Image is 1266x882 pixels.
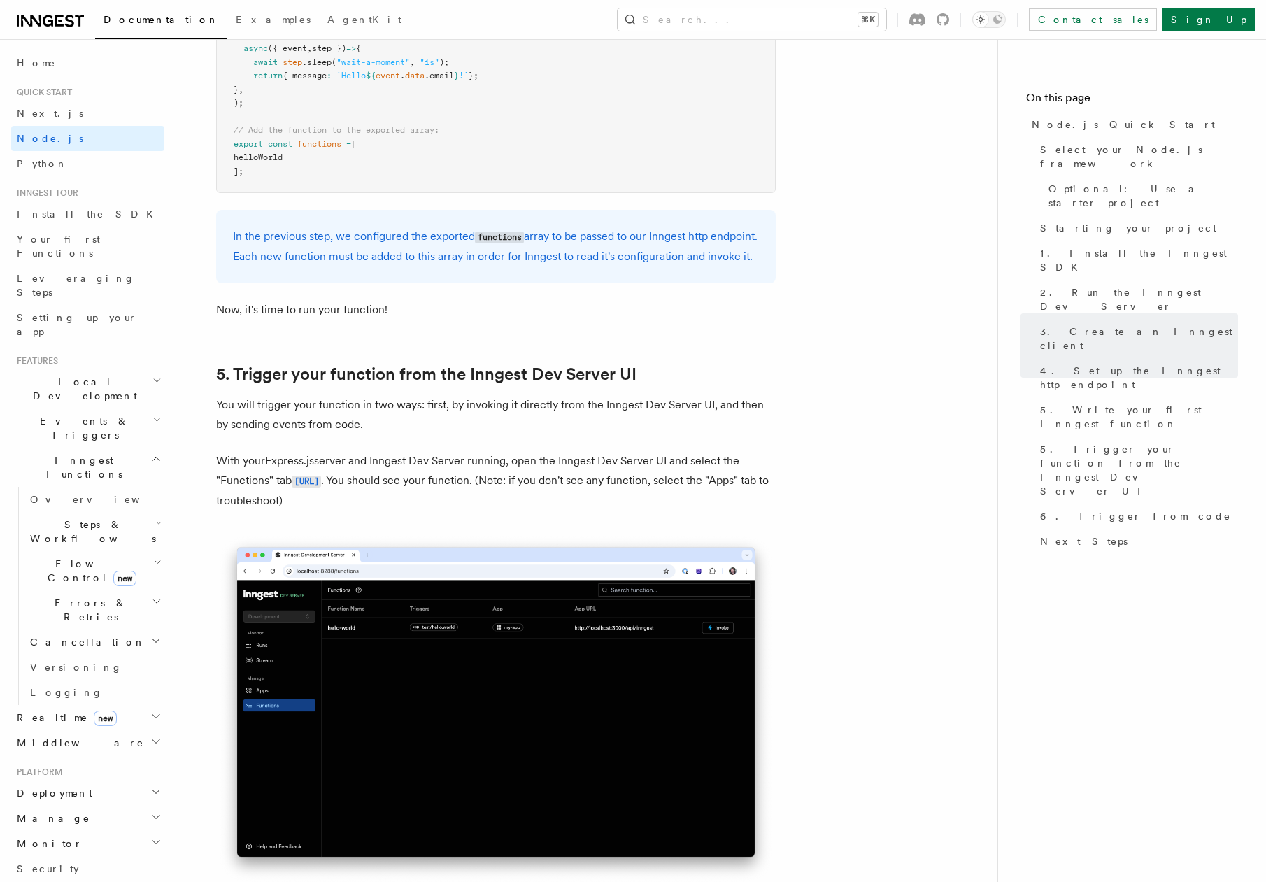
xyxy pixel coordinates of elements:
button: Cancellation [24,630,164,655]
a: Examples [227,4,319,38]
span: ({ event [268,43,307,53]
span: Monitor [11,837,83,851]
span: functions [297,139,341,149]
span: = [346,139,351,149]
a: 6. Trigger from code [1034,504,1238,529]
span: ); [234,98,243,108]
a: 3. Create an Inngest client [1034,319,1238,358]
h4: On this page [1026,90,1238,112]
span: return [253,71,283,80]
span: } [454,71,459,80]
button: Manage [11,806,164,831]
span: Errors & Retries [24,596,152,624]
a: 5. Trigger your function from the Inngest Dev Server UI [1034,436,1238,504]
span: Next Steps [1040,534,1128,548]
span: 1. Install the Inngest SDK [1040,246,1238,274]
span: Local Development [11,375,152,403]
a: Logging [24,680,164,705]
a: Next.js [11,101,164,126]
span: Node.js Quick Start [1032,118,1215,131]
span: new [94,711,117,726]
kbd: ⌘K [858,13,878,27]
span: Flow Control [24,557,154,585]
code: [URL] [292,476,321,488]
span: Starting your project [1040,221,1216,235]
span: step }) [312,43,346,53]
span: `Hello [336,71,366,80]
button: Inngest Functions [11,448,164,487]
span: Optional: Use a starter project [1048,182,1238,210]
span: Select your Node.js framework [1040,143,1238,171]
span: Events & Triggers [11,414,152,442]
span: Middleware [11,736,144,750]
span: 2. Run the Inngest Dev Server [1040,285,1238,313]
span: . [400,71,405,80]
code: functions [475,232,524,243]
span: new [113,571,136,586]
span: Overview [30,494,174,505]
span: { [356,43,361,53]
span: Logging [30,687,103,698]
span: Python [17,158,68,169]
span: ); [439,57,449,67]
a: 5. Trigger your function from the Inngest Dev Server UI [216,364,636,384]
a: Contact sales [1029,8,1157,31]
span: Manage [11,811,90,825]
a: [URL] [292,474,321,487]
a: Starting your project [1034,215,1238,241]
span: export [234,139,263,149]
a: Your first Functions [11,227,164,266]
span: Node.js [17,133,83,144]
a: Leveraging Steps [11,266,164,305]
a: Versioning [24,655,164,680]
p: With your Express.js server and Inngest Dev Server running, open the Inngest Dev Server UI and se... [216,451,776,511]
button: Middleware [11,730,164,755]
span: , [307,43,312,53]
a: Optional: Use a starter project [1043,176,1238,215]
span: event [376,71,400,80]
button: Deployment [11,781,164,806]
span: }; [469,71,478,80]
div: Inngest Functions [11,487,164,705]
button: Toggle dark mode [972,11,1006,28]
span: Leveraging Steps [17,273,135,298]
a: AgentKit [319,4,410,38]
span: Your first Functions [17,234,100,259]
span: Next.js [17,108,83,119]
span: Setting up your app [17,312,137,337]
a: Select your Node.js framework [1034,137,1238,176]
span: const [268,139,292,149]
span: Inngest tour [11,187,78,199]
span: AgentKit [327,14,401,25]
span: 4. Set up the Inngest http endpoint [1040,364,1238,392]
span: Home [17,56,56,70]
span: helloWorld [234,152,283,162]
a: 1. Install the Inngest SDK [1034,241,1238,280]
span: => [346,43,356,53]
p: In the previous step, we configured the exported array to be passed to our Inngest http endpoint.... [233,227,759,266]
span: Inngest Functions [11,453,151,481]
a: Install the SDK [11,201,164,227]
span: await [253,57,278,67]
span: !` [459,71,469,80]
button: Errors & Retries [24,590,164,630]
span: Examples [236,14,311,25]
span: Cancellation [24,635,145,649]
span: 5. Trigger your function from the Inngest Dev Server UI [1040,442,1238,498]
span: ]; [234,166,243,176]
span: ${ [366,71,376,80]
p: Now, it's time to run your function! [216,300,776,320]
button: Monitor [11,831,164,856]
button: Local Development [11,369,164,408]
span: Install the SDK [17,208,162,220]
a: Security [11,856,164,881]
a: 5. Write your first Inngest function [1034,397,1238,436]
button: Flow Controlnew [24,551,164,590]
span: .sleep [302,57,332,67]
a: Python [11,151,164,176]
span: Steps & Workflows [24,518,156,546]
span: { message [283,71,327,80]
button: Search...⌘K [618,8,886,31]
a: 2. Run the Inngest Dev Server [1034,280,1238,319]
a: Node.js [11,126,164,151]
